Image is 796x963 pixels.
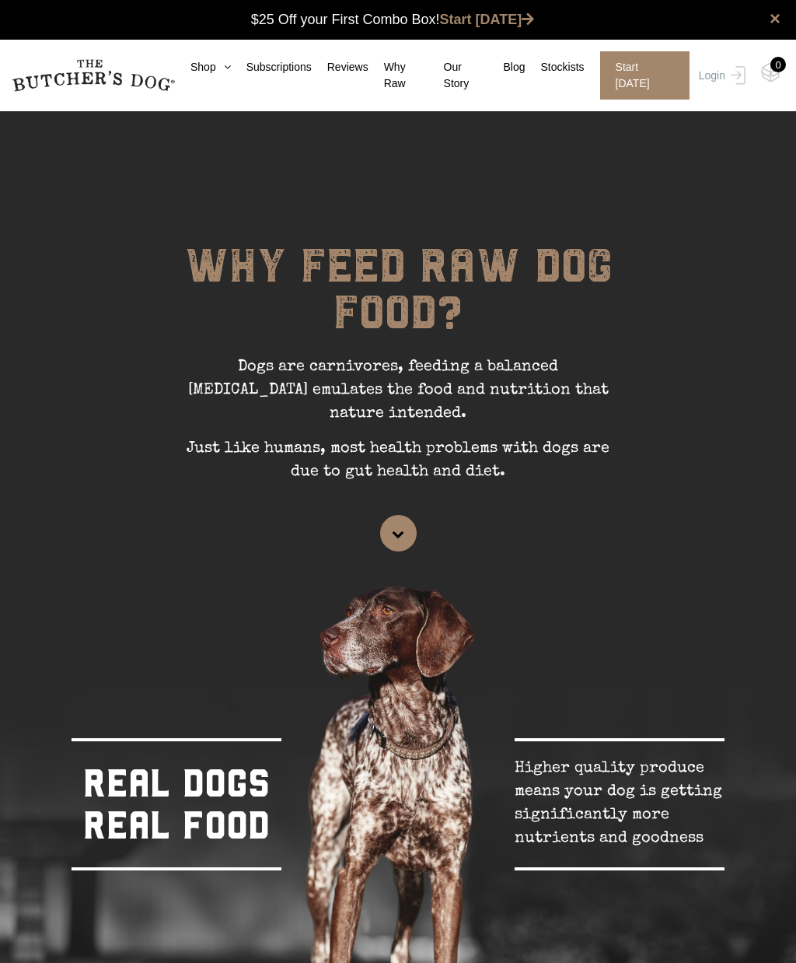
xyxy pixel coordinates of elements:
div: 0 [770,57,786,72]
a: Stockists [525,59,585,75]
p: Just like humans, most health problems with dogs are due to gut health and diet. [165,437,631,496]
a: Shop [175,59,231,75]
a: close [770,9,780,28]
a: Blog [488,59,525,75]
a: Login [695,51,745,100]
a: Subscriptions [231,59,312,75]
img: TBD_Cart-Empty.png [761,62,780,82]
div: Higher quality produce means your dog is getting significantly more nutrients and goodness [515,738,724,870]
h1: WHY FEED RAW DOG FOOD? [165,243,631,355]
div: REAL DOGS REAL FOOD [72,738,281,870]
a: Our Story [428,59,488,92]
span: Start [DATE] [600,51,690,100]
p: Dogs are carnivores, feeding a balanced [MEDICAL_DATA] emulates the food and nutrition that natur... [165,355,631,437]
a: Start [DATE] [440,12,535,27]
a: Why Raw [368,59,428,92]
a: Start [DATE] [585,51,695,100]
a: Reviews [312,59,368,75]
